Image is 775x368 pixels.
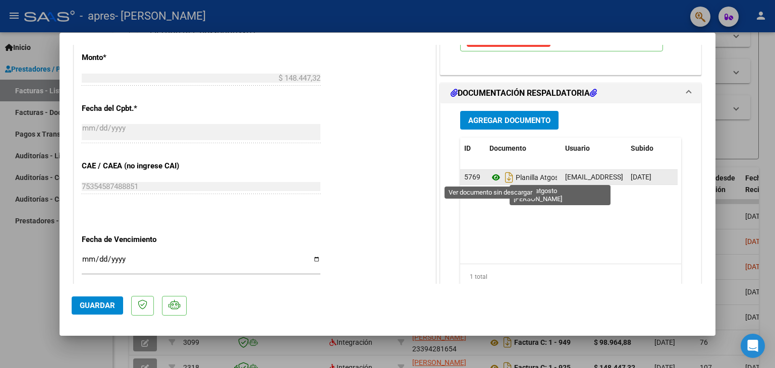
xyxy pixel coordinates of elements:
span: ID [464,144,471,152]
p: Fecha de Vencimiento [82,234,186,246]
span: Subido [631,144,653,152]
p: Monto [82,52,186,64]
p: CAE / CAEA (no ingrese CAI) [82,160,186,172]
span: 5769 [464,173,480,181]
div: 1 total [460,264,681,289]
datatable-header-cell: ID [460,138,485,159]
h1: DOCUMENTACIÓN RESPALDATORIA [451,87,597,99]
datatable-header-cell: Usuario [561,138,627,159]
button: Agregar Documento [460,111,559,130]
i: Descargar documento [503,169,516,186]
span: Planilla Atgosto [PERSON_NAME] [489,173,621,181]
span: Agregar Documento [468,116,550,125]
p: Fecha del Cpbt. [82,103,186,114]
span: [EMAIL_ADDRESS][DOMAIN_NAME] - [PERSON_NAME] [565,173,736,181]
button: Guardar [72,296,123,315]
div: Open Intercom Messenger [741,334,765,358]
span: Guardar [80,301,115,310]
mat-expansion-panel-header: DOCUMENTACIÓN RESPALDATORIA [440,83,701,103]
span: Documento [489,144,526,152]
datatable-header-cell: Acción [677,138,728,159]
div: DOCUMENTACIÓN RESPALDATORIA [440,103,701,313]
datatable-header-cell: Subido [627,138,677,159]
span: [DATE] [631,173,651,181]
datatable-header-cell: Documento [485,138,561,159]
span: Usuario [565,144,590,152]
